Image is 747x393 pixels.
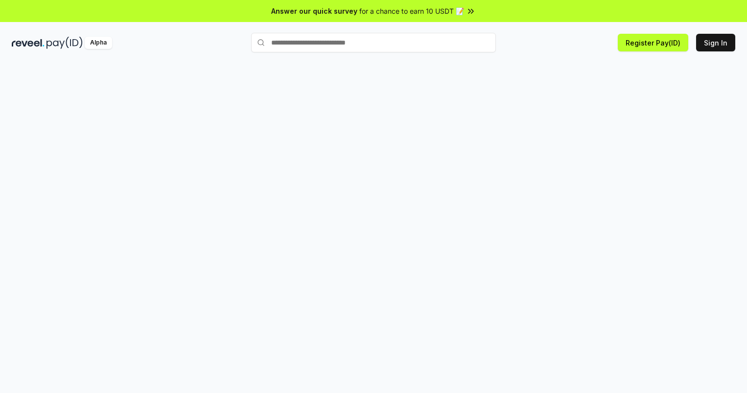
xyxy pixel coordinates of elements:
[47,37,83,49] img: pay_id
[271,6,357,16] span: Answer our quick survey
[12,37,45,49] img: reveel_dark
[618,34,688,51] button: Register Pay(ID)
[359,6,464,16] span: for a chance to earn 10 USDT 📝
[696,34,735,51] button: Sign In
[85,37,112,49] div: Alpha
